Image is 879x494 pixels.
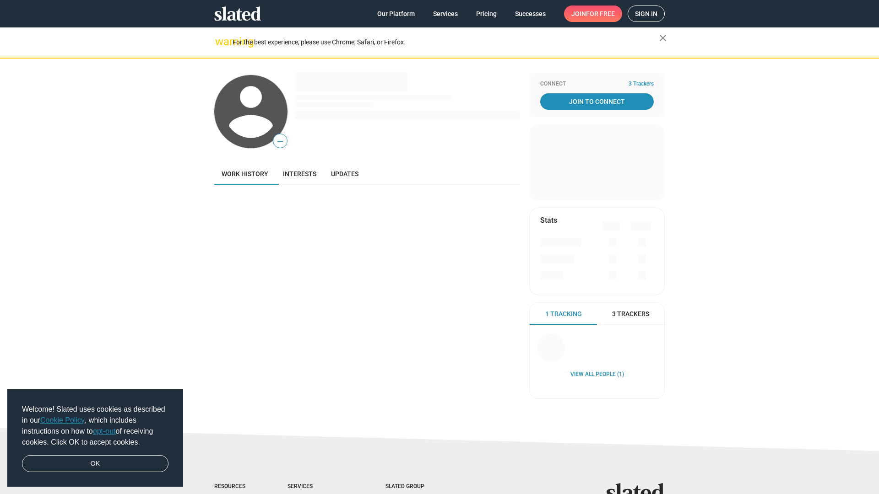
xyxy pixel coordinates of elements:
[540,215,557,225] mat-card-title: Stats
[215,36,226,47] mat-icon: warning
[433,5,458,22] span: Services
[288,483,349,490] div: Services
[508,5,553,22] a: Successes
[222,170,268,177] span: Work history
[476,5,497,22] span: Pricing
[628,5,665,22] a: Sign in
[540,81,654,88] div: Connect
[331,170,358,177] span: Updates
[22,404,168,448] span: Welcome! Slated uses cookies as described in our , which includes instructions on how to of recei...
[214,163,276,185] a: Work history
[629,81,654,88] span: 3 Trackers
[635,6,657,21] span: Sign in
[324,163,366,185] a: Updates
[273,135,287,147] span: —
[276,163,324,185] a: Interests
[564,5,622,22] a: Joinfor free
[22,455,168,473] a: dismiss cookie message
[40,416,85,424] a: Cookie Policy
[612,310,649,318] span: 3 Trackers
[7,389,183,487] div: cookieconsent
[540,93,654,110] a: Join To Connect
[370,5,422,22] a: Our Platform
[385,483,448,490] div: Slated Group
[214,483,251,490] div: Resources
[586,5,615,22] span: for free
[469,5,504,22] a: Pricing
[545,310,582,318] span: 1 Tracking
[93,427,116,435] a: opt-out
[657,32,668,43] mat-icon: close
[426,5,465,22] a: Services
[283,170,316,177] span: Interests
[377,5,415,22] span: Our Platform
[233,36,659,48] div: For the best experience, please use Chrome, Safari, or Firefox.
[515,5,546,22] span: Successes
[571,5,615,22] span: Join
[542,93,652,110] span: Join To Connect
[570,371,624,378] a: View all People (1)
